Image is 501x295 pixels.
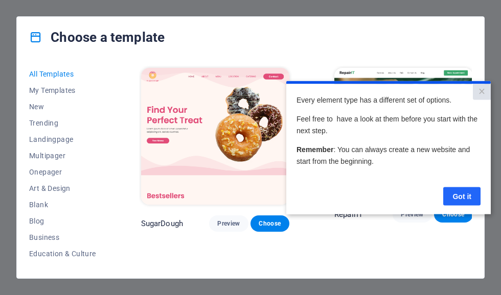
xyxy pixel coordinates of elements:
[29,86,96,94] span: My Templates
[10,34,191,53] span: Feel free to have a look at them before you start with the next step.
[393,206,431,223] button: Preview
[29,196,96,213] button: Blank
[29,103,96,111] span: New
[29,135,96,143] span: Landingpage
[29,82,96,99] button: My Templates
[141,68,289,205] img: SugarDough
[29,229,96,245] button: Business
[29,70,96,78] span: All Templates
[434,206,473,223] button: Choose
[29,119,96,127] span: Trending
[401,210,423,218] span: Preview
[29,213,96,229] button: Blog
[29,147,96,164] button: Multipager
[442,210,465,218] span: Choose
[29,262,96,278] button: Event
[29,250,96,258] span: Education & Culture
[334,68,473,195] img: RepairIT
[187,3,204,19] a: Close modal
[29,29,165,45] h4: Choose a template
[29,201,96,209] span: Blank
[250,215,289,232] button: Choose
[29,245,96,262] button: Education & Culture
[141,218,183,229] p: SugarDough
[10,64,47,72] span: Remember
[29,233,96,241] span: Business
[29,164,96,180] button: Onepager
[29,184,96,192] span: Art & Design
[217,219,240,228] span: Preview
[10,15,165,23] span: Every element type has a different set of options.
[29,180,96,196] button: Art & Design
[29,99,96,115] button: New
[29,131,96,147] button: Landingpage
[334,209,363,219] p: RepairIT
[209,215,248,232] button: Preview
[29,66,96,82] button: All Templates
[10,64,184,84] span: : You can always create a new website and start from the beginning.
[29,152,96,160] span: Multipager
[29,168,96,176] span: Onepager
[157,106,194,125] a: Got it
[29,115,96,131] button: Trending
[29,217,96,225] span: Blog
[259,219,281,228] span: Choose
